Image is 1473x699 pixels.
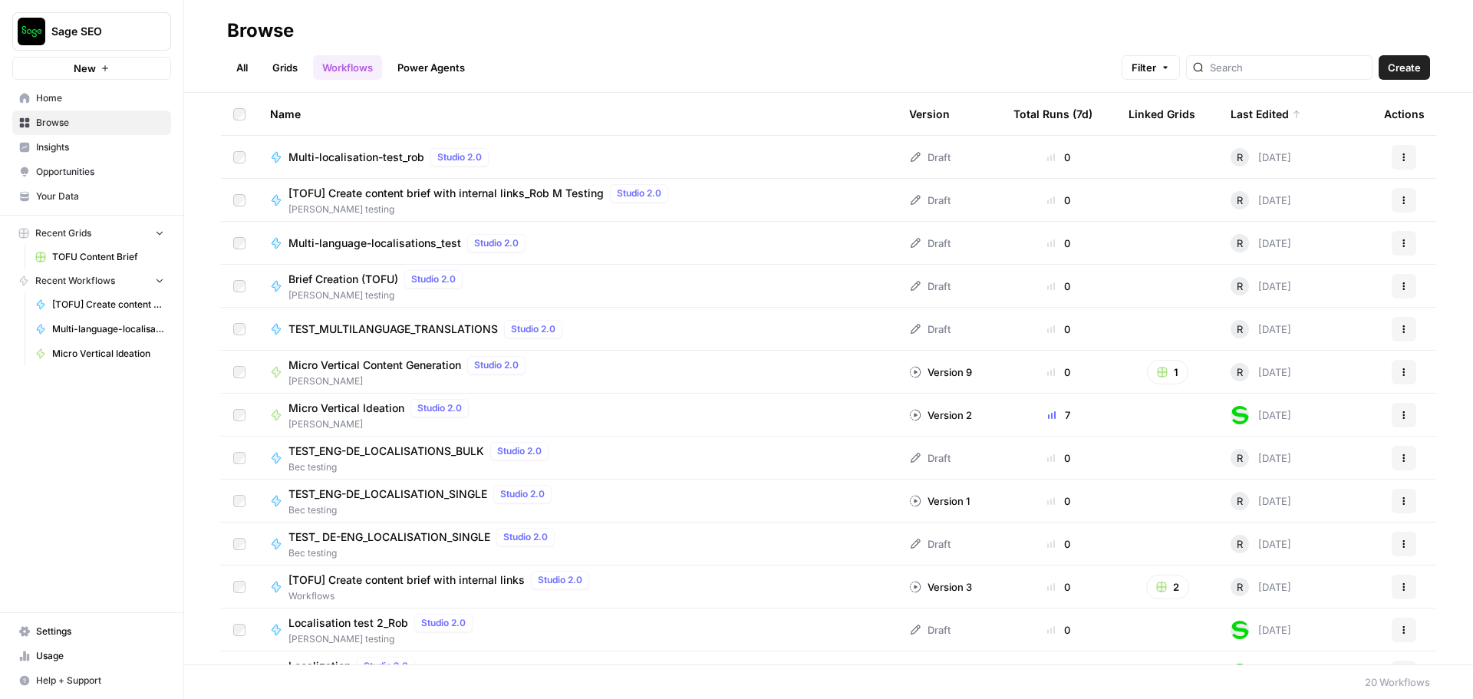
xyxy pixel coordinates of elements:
[12,668,171,693] button: Help + Support
[1231,406,1249,424] img: 2tjdtbkr969jgkftgy30i99suxv9
[18,18,45,45] img: Sage SEO Logo
[474,358,519,372] span: Studio 2.0
[36,674,164,687] span: Help + Support
[288,150,424,165] span: Multi-localisation-test_rob
[270,234,885,252] a: Multi-language-localisations_testStudio 2.0
[288,529,490,545] span: TEST_ DE-ENG_LOCALISATION_SINGLE
[12,12,171,51] button: Workspace: Sage SEO
[1388,60,1421,75] span: Create
[1013,407,1104,423] div: 7
[288,236,461,251] span: Multi-language-localisations_test
[1013,579,1104,595] div: 0
[1231,191,1291,209] div: [DATE]
[538,573,582,587] span: Studio 2.0
[1147,360,1188,384] button: 1
[288,321,498,337] span: TEST_MULTILANGUAGE_TRANSLATIONS
[503,530,548,544] span: Studio 2.0
[1231,664,1249,682] img: 2tjdtbkr969jgkftgy30i99suxv9
[313,55,382,80] a: Workflows
[388,55,474,80] a: Power Agents
[12,86,171,110] a: Home
[270,614,885,646] a: Localisation test 2_RobStudio 2.0[PERSON_NAME] testing
[288,417,475,431] span: [PERSON_NAME]
[288,272,398,287] span: Brief Creation (TOFU)
[288,203,674,216] span: [PERSON_NAME] testing
[288,460,555,474] span: Bec testing
[474,236,519,250] span: Studio 2.0
[28,341,171,366] a: Micro Vertical Ideation
[270,356,885,388] a: Micro Vertical Content GenerationStudio 2.0[PERSON_NAME]
[1237,193,1243,208] span: R
[909,407,972,423] div: Version 2
[36,116,164,130] span: Browse
[1237,579,1243,595] span: R
[270,93,885,135] div: Name
[36,649,164,663] span: Usage
[35,274,115,288] span: Recent Workflows
[1231,621,1249,639] img: 2tjdtbkr969jgkftgy30i99suxv9
[52,322,164,336] span: Multi-language-localisations_test
[1013,450,1104,466] div: 0
[909,236,951,251] div: Draft
[1013,279,1104,294] div: 0
[1231,320,1291,338] div: [DATE]
[288,443,484,459] span: TEST_ENG-DE_LOCALISATIONS_BULK
[1132,60,1156,75] span: Filter
[227,55,257,80] a: All
[1013,493,1104,509] div: 0
[411,272,456,286] span: Studio 2.0
[270,399,885,431] a: Micro Vertical IdeationStudio 2.0[PERSON_NAME]
[270,270,885,302] a: Brief Creation (TOFU)Studio 2.0[PERSON_NAME] testing
[288,589,595,603] span: Workflows
[12,619,171,644] a: Settings
[51,24,144,39] span: Sage SEO
[36,625,164,638] span: Settings
[437,150,482,164] span: Studio 2.0
[52,298,164,312] span: [TOFU] Create content brief with internal links_Rob M Testing
[12,57,171,80] button: New
[1379,55,1430,80] button: Create
[288,374,532,388] span: [PERSON_NAME]
[28,245,171,269] a: TOFU Content Brief
[1231,277,1291,295] div: [DATE]
[1237,450,1243,466] span: R
[12,184,171,209] a: Your Data
[1013,150,1104,165] div: 0
[909,193,951,208] div: Draft
[421,616,466,630] span: Studio 2.0
[364,659,408,673] span: Studio 2.0
[35,226,91,240] span: Recent Grids
[288,658,351,674] span: Localization
[1013,236,1104,251] div: 0
[1231,93,1301,135] div: Last Edited
[1231,578,1291,596] div: [DATE]
[270,148,885,167] a: Multi-localisation-test_robStudio 2.0
[1013,193,1104,208] div: 0
[497,444,542,458] span: Studio 2.0
[1231,234,1291,252] div: [DATE]
[74,61,96,76] span: New
[1237,321,1243,337] span: R
[617,186,661,200] span: Studio 2.0
[12,222,171,245] button: Recent Grids
[1237,493,1243,509] span: R
[270,442,885,474] a: TEST_ENG-DE_LOCALISATIONS_BULKStudio 2.0Bec testing
[1013,622,1104,638] div: 0
[270,184,885,216] a: [TOFU] Create content brief with internal links_Rob M TestingStudio 2.0[PERSON_NAME] testing
[288,615,408,631] span: Localisation test 2_Rob
[288,358,461,373] span: Micro Vertical Content Generation
[36,140,164,154] span: Insights
[909,536,951,552] div: Draft
[1231,492,1291,510] div: [DATE]
[288,632,479,646] span: [PERSON_NAME] testing
[1231,535,1291,553] div: [DATE]
[52,250,164,264] span: TOFU Content Brief
[12,110,171,135] a: Browse
[1231,148,1291,167] div: [DATE]
[1365,674,1430,690] div: 20 Workflows
[909,93,950,135] div: Version
[36,165,164,179] span: Opportunities
[1237,150,1243,165] span: R
[909,450,951,466] div: Draft
[1129,93,1195,135] div: Linked Grids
